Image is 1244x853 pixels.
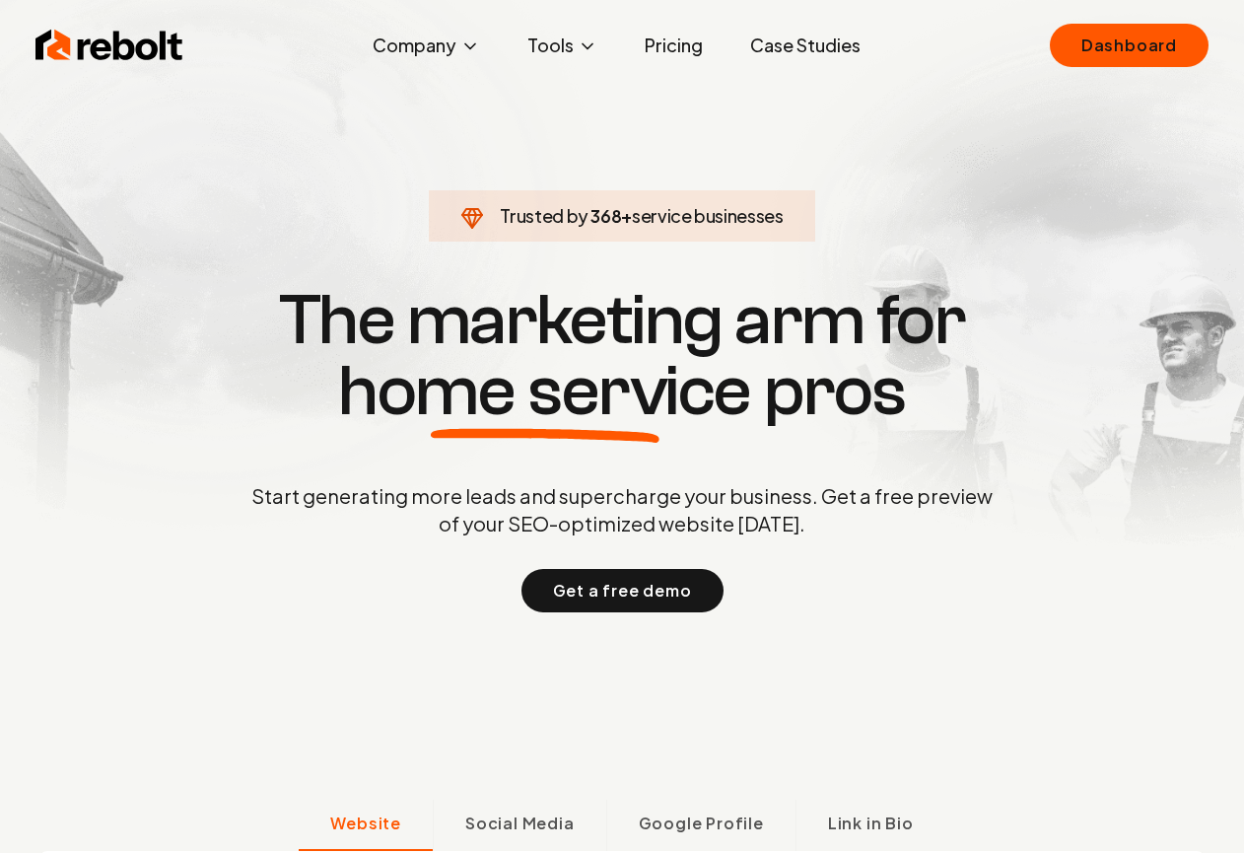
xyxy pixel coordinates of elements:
[149,285,1095,427] h1: The marketing arm for pros
[330,812,401,835] span: Website
[621,204,632,227] span: +
[521,569,724,612] button: Get a free demo
[512,26,613,65] button: Tools
[247,482,997,537] p: Start generating more leads and supercharge your business. Get a free preview of your SEO-optimiz...
[639,812,764,835] span: Google Profile
[299,800,433,851] button: Website
[828,812,914,835] span: Link in Bio
[465,812,575,835] span: Social Media
[1050,24,1209,67] a: Dashboard
[500,204,587,227] span: Trusted by
[590,202,621,230] span: 368
[795,800,945,851] button: Link in Bio
[632,204,784,227] span: service businesses
[734,26,876,65] a: Case Studies
[338,356,751,427] span: home service
[35,26,183,65] img: Rebolt Logo
[606,800,795,851] button: Google Profile
[629,26,719,65] a: Pricing
[357,26,496,65] button: Company
[433,800,606,851] button: Social Media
